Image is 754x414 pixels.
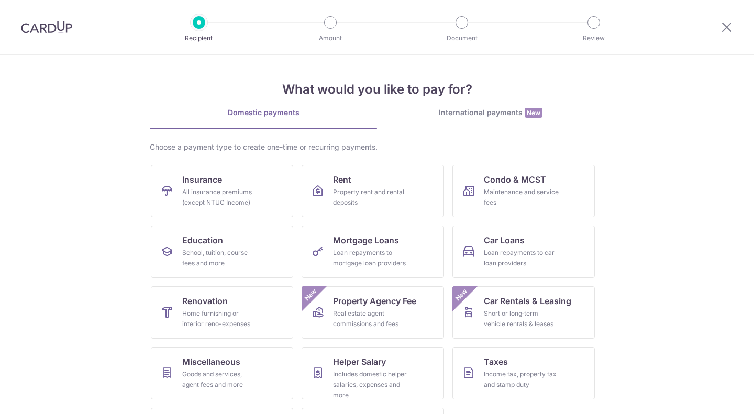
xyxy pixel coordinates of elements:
div: Loan repayments to car loan providers [484,248,559,268]
p: Amount [292,33,369,43]
div: Domestic payments [150,107,377,118]
span: Taxes [484,355,508,368]
a: Property Agency FeeReal estate agent commissions and feesNew [302,286,444,339]
span: New [302,286,319,304]
div: Property rent and rental deposits [333,187,408,208]
span: Property Agency Fee [333,295,416,307]
a: RenovationHome furnishing or interior reno-expenses [151,286,293,339]
a: MiscellaneousGoods and services, agent fees and more [151,347,293,399]
a: Mortgage LoansLoan repayments to mortgage loan providers [302,226,444,278]
a: Condo & MCSTMaintenance and service fees [452,165,595,217]
span: Condo & MCST [484,173,546,186]
a: TaxesIncome tax, property tax and stamp duty [452,347,595,399]
span: Rent [333,173,351,186]
div: Real estate agent commissions and fees [333,308,408,329]
span: Miscellaneous [182,355,240,368]
div: School, tuition, course fees and more [182,248,258,268]
span: Education [182,234,223,247]
h4: What would you like to pay for? [150,80,604,99]
div: Short or long‑term vehicle rentals & leases [484,308,559,329]
span: New [453,286,470,304]
span: Car Loans [484,234,525,247]
span: Insurance [182,173,222,186]
img: CardUp [21,21,72,33]
a: EducationSchool, tuition, course fees and more [151,226,293,278]
p: Document [423,33,501,43]
p: Recipient [160,33,238,43]
div: Goods and services, agent fees and more [182,369,258,390]
div: Home furnishing or interior reno-expenses [182,308,258,329]
a: Car Rentals & LeasingShort or long‑term vehicle rentals & leasesNew [452,286,595,339]
span: Mortgage Loans [333,234,399,247]
div: Choose a payment type to create one-time or recurring payments. [150,142,604,152]
div: Includes domestic helper salaries, expenses and more [333,369,408,400]
div: Loan repayments to mortgage loan providers [333,248,408,268]
div: Income tax, property tax and stamp duty [484,369,559,390]
a: Helper SalaryIncludes domestic helper salaries, expenses and more [302,347,444,399]
span: Renovation [182,295,228,307]
a: Car LoansLoan repayments to car loan providers [452,226,595,278]
span: Car Rentals & Leasing [484,295,571,307]
div: International payments [377,107,604,118]
a: RentProperty rent and rental deposits [302,165,444,217]
span: New [525,108,542,118]
span: Helper Salary [333,355,386,368]
a: InsuranceAll insurance premiums (except NTUC Income) [151,165,293,217]
div: Maintenance and service fees [484,187,559,208]
p: Review [555,33,633,43]
div: All insurance premiums (except NTUC Income) [182,187,258,208]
